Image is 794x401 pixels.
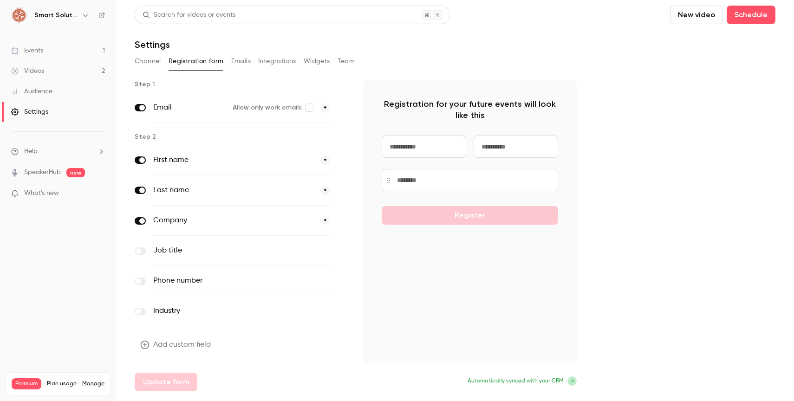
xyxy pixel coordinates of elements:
[153,185,313,196] label: Last name
[135,54,161,69] button: Channel
[11,66,44,76] div: Videos
[135,336,218,354] button: Add custom field
[24,147,38,156] span: Help
[169,54,224,69] button: Registration form
[11,107,48,116] div: Settings
[24,188,59,198] span: What's new
[12,378,41,389] span: Premium
[34,11,78,20] h6: Smart Solutions
[382,98,558,121] p: Registration for your future events will look like this
[47,380,77,388] span: Plan usage
[468,377,564,385] span: Automatically synced with your CRM
[135,80,348,89] p: Step 1
[231,54,251,69] button: Emails
[338,54,355,69] button: Team
[258,54,296,69] button: Integrations
[153,155,313,166] label: First name
[153,275,291,286] label: Phone number
[24,168,61,177] a: SpeakerHub
[11,147,105,156] li: help-dropdown-opener
[304,54,330,69] button: Widgets
[11,87,52,96] div: Audience
[135,39,170,50] h1: Settings
[153,102,225,113] label: Email
[233,103,313,112] label: Allow only work emails
[153,245,291,256] label: Job title
[82,380,104,388] a: Manage
[11,46,43,55] div: Events
[66,168,85,177] span: new
[727,6,775,24] button: Schedule
[670,6,723,24] button: New video
[153,215,313,226] label: Company
[143,10,235,20] div: Search for videos or events
[153,305,291,317] label: Industry
[12,8,26,23] img: Smart Solutions
[135,132,348,142] p: Step 2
